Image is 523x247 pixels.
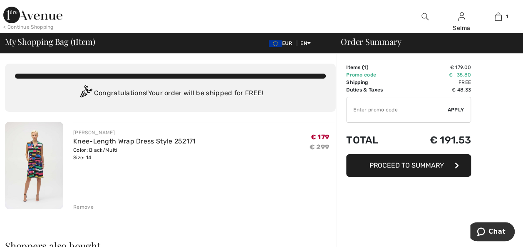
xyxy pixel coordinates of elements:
span: 1 [364,64,366,70]
img: 1ère Avenue [3,7,62,23]
td: € 179.00 [405,64,471,71]
td: Items ( ) [346,64,405,71]
span: EUR [269,40,295,46]
span: Apply [448,106,464,114]
s: € 299 [310,143,330,151]
div: Selma [444,24,479,32]
iframe: Opens a widget where you can chat to one of our agents [470,222,515,243]
img: My Bag [495,12,502,22]
a: Knee-Length Wrap Dress Style 252171 [73,137,196,145]
div: Remove [73,203,94,211]
img: search the website [421,12,429,22]
td: Total [346,126,405,154]
div: [PERSON_NAME] [73,129,196,136]
img: Euro [269,40,282,47]
span: € 179 [311,133,330,141]
img: My Info [458,12,465,22]
span: 1 [73,35,76,46]
td: Shipping [346,79,405,86]
td: Free [405,79,471,86]
img: Knee-Length Wrap Dress Style 252171 [5,122,63,209]
a: 1 [480,12,516,22]
a: Sign In [458,12,465,20]
input: Promo code [347,97,448,122]
div: Order Summary [331,37,518,46]
span: My Shopping Bag ( Item) [5,37,95,46]
div: Color: Black/Multi Size: 14 [73,146,196,161]
td: Promo code [346,71,405,79]
div: < Continue Shopping [3,23,54,31]
span: EN [300,40,311,46]
div: Congratulations! Your order will be shipped for FREE! [15,85,326,102]
td: Duties & Taxes [346,86,405,94]
img: Congratulation2.svg [77,85,94,102]
span: 1 [506,13,508,20]
td: € 48.33 [405,86,471,94]
button: Proceed to Summary [346,154,471,177]
td: € 191.53 [405,126,471,154]
span: Proceed to Summary [369,161,444,169]
td: € -35.80 [405,71,471,79]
